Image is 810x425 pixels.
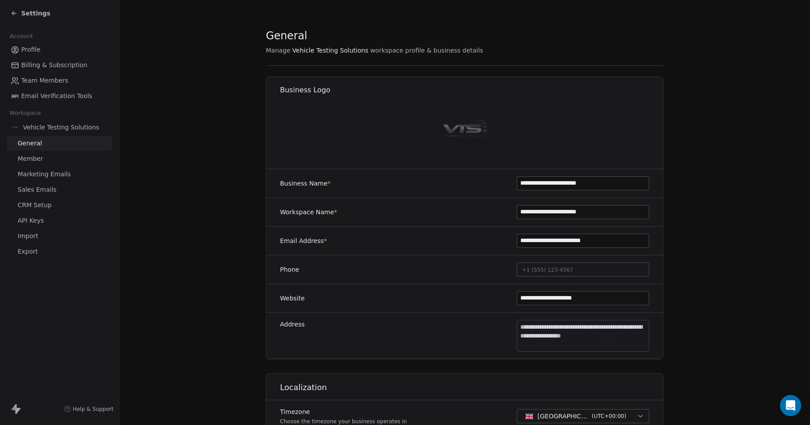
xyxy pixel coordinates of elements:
a: Marketing Emails [7,167,112,182]
label: Timezone [280,407,407,416]
a: Help & Support [64,406,114,413]
span: Help & Support [73,406,114,413]
span: Account [6,30,37,43]
a: API Keys [7,213,112,228]
span: Vehicle Testing Solutions [23,123,99,132]
a: Sales Emails [7,182,112,197]
span: Workspace [6,106,45,120]
span: General [266,29,307,42]
span: Profile [21,45,41,54]
a: Export [7,244,112,259]
img: VTS%20Logo%20Darker.png [11,123,19,132]
span: Team Members [21,76,68,85]
span: Billing & Subscription [21,61,87,70]
span: Manage [266,46,291,55]
label: Phone [280,265,299,274]
div: Open Intercom Messenger [780,395,801,416]
a: General [7,136,112,151]
h1: Localization [280,382,664,393]
a: Email Verification Tools [7,89,112,103]
span: Member [18,154,43,163]
img: VTS%20Logo%20Darker.png [437,100,493,157]
span: Settings [21,9,50,18]
span: [GEOGRAPHIC_DATA] - GMT [537,412,588,421]
span: Import [18,231,38,241]
button: +1 (555) 123-4567 [517,262,649,277]
span: Sales Emails [18,185,57,194]
span: ( UTC+00:00 ) [592,412,626,420]
span: Vehicle Testing Solutions [292,46,369,55]
span: API Keys [18,216,44,225]
span: Marketing Emails [18,170,71,179]
a: Settings [11,9,50,18]
label: Email Address [280,236,327,245]
p: Choose the timezone your business operates in [280,418,407,425]
span: Export [18,247,38,256]
label: Website [280,294,305,303]
a: Member [7,152,112,166]
span: workspace profile & business details [370,46,483,55]
span: +1 (555) 123-4567 [522,267,573,273]
h1: Business Logo [280,85,664,95]
label: Address [280,320,305,329]
a: Billing & Subscription [7,58,112,72]
span: Email Verification Tools [21,91,92,101]
label: Business Name [280,179,331,188]
a: CRM Setup [7,198,112,212]
a: Import [7,229,112,243]
span: CRM Setup [18,201,52,210]
a: Team Members [7,73,112,88]
label: Workspace Name [280,208,337,216]
button: [GEOGRAPHIC_DATA] - GMT(UTC+00:00) [517,409,649,423]
span: General [18,139,42,148]
a: Profile [7,42,112,57]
